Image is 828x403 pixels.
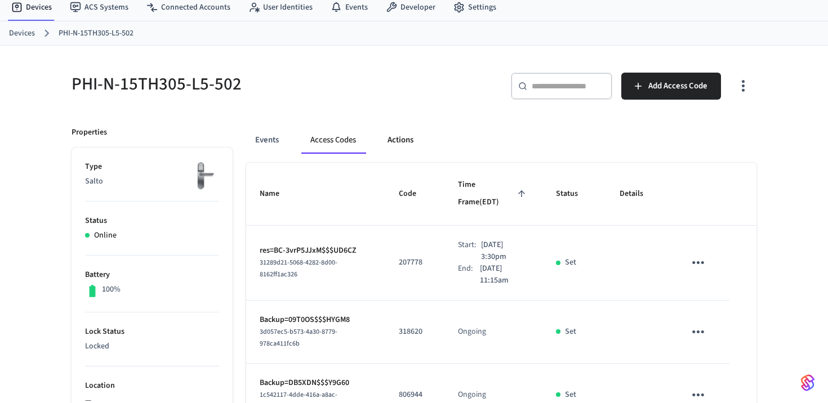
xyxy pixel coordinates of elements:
td: Ongoing [444,301,542,364]
a: PHI-N-15TH305-L5-502 [59,28,133,39]
div: Start: [458,239,481,263]
p: Salto [85,176,219,187]
p: 207778 [399,257,431,268]
p: Backup=DB5XDN$$$Y9G60 [260,377,372,389]
span: Code [399,185,431,203]
button: Actions [379,127,422,154]
span: Status [556,185,593,203]
span: Time Frame(EDT) [458,176,528,212]
p: Location [85,380,219,392]
p: Properties [72,127,107,138]
span: 3d057ec5-b573-4a30-8779-978ca411fc6b [260,327,337,348]
p: Lock Status [85,326,219,338]
span: Details [620,185,658,203]
p: Battery [85,269,219,281]
p: 318620 [399,326,431,338]
a: Devices [9,28,35,39]
p: [DATE] 11:15am [480,263,528,286]
p: res=BC-3vrP5JJxM$$$UD6CZ [260,245,372,257]
div: ant example [246,127,756,154]
h5: PHI-N-15TH305-L5-502 [72,73,407,96]
img: SeamLogoGradient.69752ec5.svg [801,374,814,392]
span: Name [260,185,294,203]
p: Set [565,326,576,338]
p: Type [85,161,219,173]
button: Access Codes [301,127,365,154]
div: End: [458,263,480,286]
button: Events [246,127,288,154]
p: Set [565,257,576,268]
span: 31289d21-5068-4282-8d00-8162ff1ac326 [260,258,337,279]
button: Add Access Code [621,73,721,100]
p: Status [85,215,219,227]
p: Locked [85,341,219,352]
img: salto_escutcheon_pin [191,161,219,191]
p: Online [94,230,117,241]
p: 100% [102,284,121,295]
p: [DATE] 3:30pm [481,239,528,263]
span: Add Access Code [648,79,707,93]
p: Set [565,389,576,401]
p: 806944 [399,389,431,401]
p: Backup=09T0OS$$$HYGM8 [260,314,372,326]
